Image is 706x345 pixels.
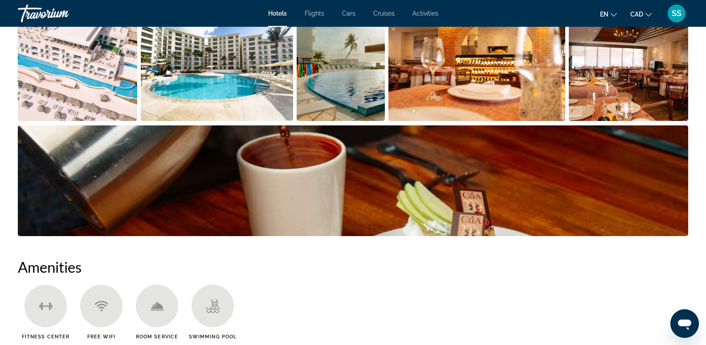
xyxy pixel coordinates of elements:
button: Open full-screen image slider [569,10,688,121]
span: Free WiFi [87,334,116,340]
button: Open full-screen image slider [18,125,688,237]
a: Activities [412,10,438,17]
span: SS [672,9,682,18]
a: Travorium [18,2,107,25]
a: Cars [342,10,355,17]
span: Fitness Center [22,334,69,340]
a: Hotels [268,10,287,17]
span: en [600,11,608,18]
button: Change language [600,8,617,21]
button: Change currency [630,8,652,21]
button: Open full-screen image slider [141,10,294,121]
span: Swimming Pool [189,334,237,340]
span: Room Service [136,334,178,340]
iframe: Button to launch messaging window [670,309,699,338]
button: Open full-screen image slider [297,10,385,121]
a: Cruises [373,10,395,17]
button: Open full-screen image slider [388,10,566,121]
h2: Amenities [18,258,688,276]
button: Open full-screen image slider [18,10,137,121]
span: CAD [630,11,643,18]
button: User Menu [665,4,688,23]
a: Flights [305,10,324,17]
